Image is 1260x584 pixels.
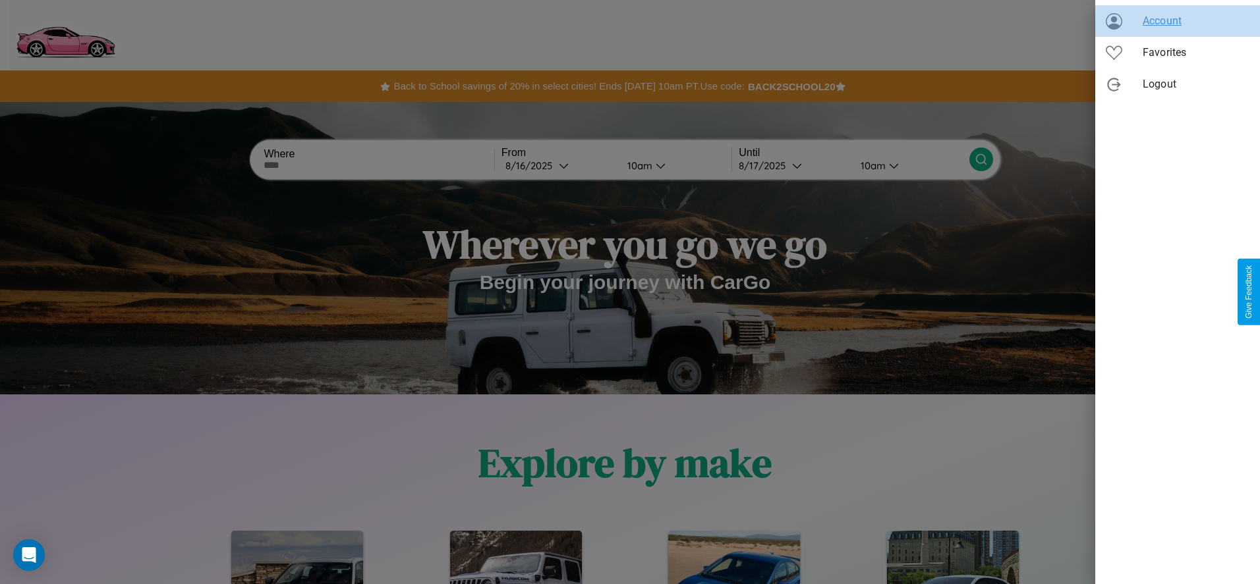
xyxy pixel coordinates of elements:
span: Account [1143,13,1249,29]
div: Give Feedback [1244,265,1253,319]
div: Open Intercom Messenger [13,539,45,571]
div: Logout [1095,68,1260,100]
div: Favorites [1095,37,1260,68]
span: Favorites [1143,45,1249,61]
div: Account [1095,5,1260,37]
span: Logout [1143,76,1249,92]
